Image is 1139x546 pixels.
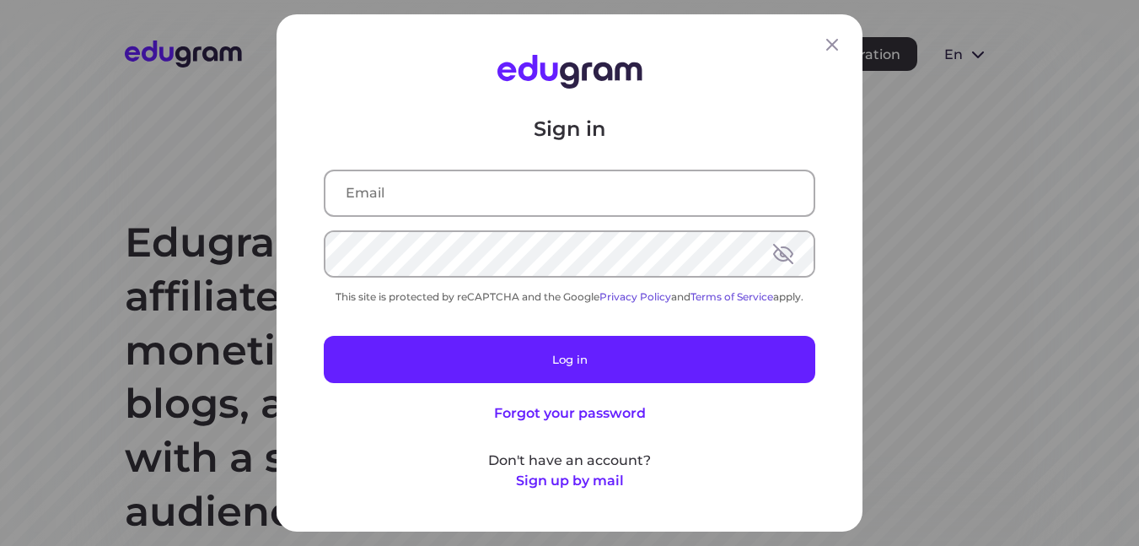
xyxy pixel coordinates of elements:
div: This site is protected by reCAPTCHA and the Google and apply. [324,290,815,303]
button: Log in [324,336,815,383]
button: Sign up by mail [516,471,624,491]
a: Terms of Service [690,290,773,303]
p: Don't have an account? [324,451,815,471]
img: Edugram Logo [497,55,642,89]
button: Forgot your password [494,403,646,424]
a: Privacy Policy [599,290,671,303]
input: Email [325,171,814,215]
p: Sign in [324,116,815,143]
